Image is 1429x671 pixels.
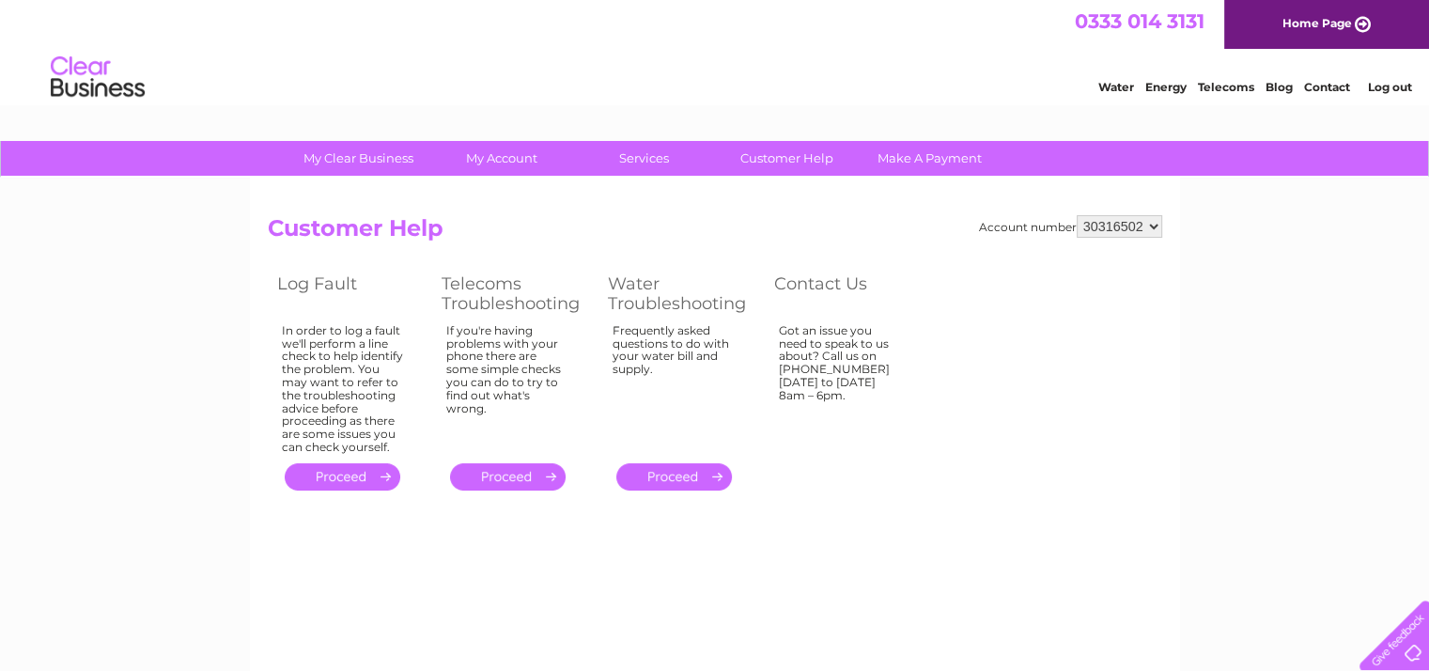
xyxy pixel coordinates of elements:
[268,269,432,319] th: Log Fault
[268,215,1162,251] h2: Customer Help
[272,10,1159,91] div: Clear Business is a trading name of Verastar Limited (registered in [GEOGRAPHIC_DATA] No. 3667643...
[1266,80,1293,94] a: Blog
[613,324,737,446] div: Frequently asked questions to do with your water bill and supply.
[1145,80,1187,94] a: Energy
[446,324,570,446] div: If you're having problems with your phone there are some simple checks you can do to try to find ...
[567,141,722,176] a: Services
[1098,80,1134,94] a: Water
[281,141,436,176] a: My Clear Business
[1075,9,1204,33] a: 0333 014 3131
[450,463,566,491] a: .
[1367,80,1411,94] a: Log out
[285,463,400,491] a: .
[1198,80,1254,94] a: Telecoms
[282,324,404,454] div: In order to log a fault we'll perform a line check to help identify the problem. You may want to ...
[979,215,1162,238] div: Account number
[616,463,732,491] a: .
[598,269,765,319] th: Water Troubleshooting
[765,269,929,319] th: Contact Us
[1304,80,1350,94] a: Contact
[432,269,598,319] th: Telecoms Troubleshooting
[852,141,1007,176] a: Make A Payment
[779,324,901,446] div: Got an issue you need to speak to us about? Call us on [PHONE_NUMBER] [DATE] to [DATE] 8am – 6pm.
[709,141,864,176] a: Customer Help
[424,141,579,176] a: My Account
[50,49,146,106] img: logo.png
